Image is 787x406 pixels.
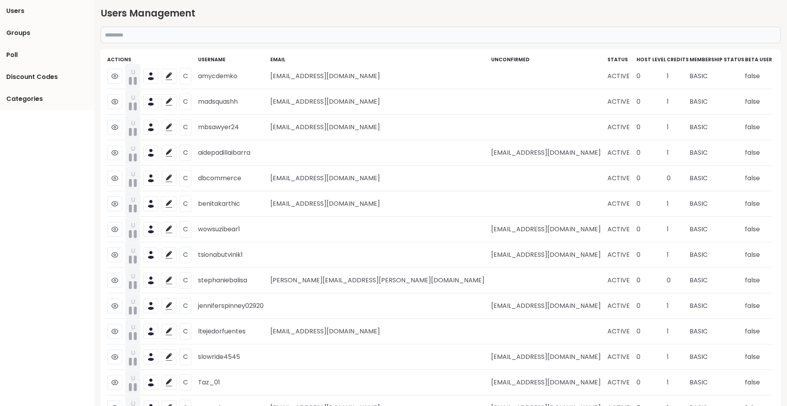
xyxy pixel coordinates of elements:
[180,323,191,340] button: C
[636,344,666,370] td: 0
[607,64,636,89] td: ACTIVE
[180,272,191,289] button: C
[180,298,191,314] button: C
[689,89,745,115] td: BASIC
[666,268,689,293] td: 0
[689,370,745,395] td: BASIC
[607,293,636,319] td: ACTIVE
[666,115,689,140] td: 1
[666,89,689,115] td: 1
[745,166,772,191] td: false
[180,144,191,161] button: C
[491,140,607,166] td: [EMAIL_ADDRESS][DOMAIN_NAME]
[666,140,689,166] td: 1
[491,217,607,242] td: [EMAIL_ADDRESS][DOMAIN_NAME]
[125,345,140,369] button: U
[180,349,191,365] button: C
[745,89,772,115] td: false
[125,141,140,165] button: U
[198,115,270,140] td: mbsawyer24
[491,344,607,370] td: [EMAIL_ADDRESS][DOMAIN_NAME]
[607,370,636,395] td: ACTIVE
[270,319,491,344] td: [EMAIL_ADDRESS][DOMAIN_NAME]
[666,293,689,319] td: 1
[745,293,772,319] td: false
[125,166,140,190] button: U
[180,374,191,391] button: C
[6,94,43,104] span: Categories
[198,268,270,293] td: stephaniebalisa
[198,56,270,64] th: Username
[636,115,666,140] td: 0
[607,115,636,140] td: ACTIVE
[270,166,491,191] td: [EMAIL_ADDRESS][DOMAIN_NAME]
[6,28,30,38] span: Groups
[180,247,191,263] button: C
[689,191,745,217] td: BASIC
[745,370,772,395] td: false
[180,221,191,238] button: C
[689,217,745,242] td: BASIC
[636,319,666,344] td: 0
[180,93,191,110] button: C
[636,242,666,268] td: 0
[491,370,607,395] td: [EMAIL_ADDRESS][DOMAIN_NAME]
[125,115,140,139] button: U
[198,217,270,242] td: wowsuzibear1
[636,140,666,166] td: 0
[6,50,18,60] span: Poll
[636,293,666,319] td: 0
[689,64,745,89] td: BASIC
[666,217,689,242] td: 1
[125,294,140,318] button: U
[666,166,689,191] td: 0
[491,56,607,64] th: Unconfirmed
[270,64,491,89] td: [EMAIL_ADDRESS][DOMAIN_NAME]
[689,140,745,166] td: BASIC
[180,68,191,84] button: C
[745,242,772,268] td: false
[270,115,491,140] td: [EMAIL_ADDRESS][DOMAIN_NAME]
[270,268,491,293] td: [PERSON_NAME][EMAIL_ADDRESS][PERSON_NAME][DOMAIN_NAME]
[125,268,140,293] button: U
[666,64,689,89] td: 1
[666,319,689,344] td: 1
[607,56,636,64] th: Status
[689,242,745,268] td: BASIC
[270,89,491,115] td: [EMAIL_ADDRESS][DOMAIN_NAME]
[180,119,191,135] button: C
[689,56,745,64] th: Membership Status
[198,140,270,166] td: aidepadillaibarra
[636,268,666,293] td: 0
[745,56,772,64] th: Beta User
[6,72,58,82] span: Discount Codes
[125,192,140,216] button: U
[607,268,636,293] td: ACTIVE
[636,89,666,115] td: 0
[607,242,636,268] td: ACTIVE
[745,217,772,242] td: false
[666,344,689,370] td: 1
[689,344,745,370] td: BASIC
[198,166,270,191] td: dbcommerce
[198,319,270,344] td: ltejedorfuentes
[198,242,270,268] td: tsionabutvinik1
[180,196,191,212] button: C
[689,115,745,140] td: BASIC
[607,191,636,217] td: ACTIVE
[198,191,270,217] td: benitakarthic
[125,370,140,395] button: U
[745,140,772,166] td: false
[745,268,772,293] td: false
[270,191,491,217] td: [EMAIL_ADDRESS][DOMAIN_NAME]
[125,319,140,344] button: U
[198,370,270,395] td: Taz_01
[198,293,270,319] td: jenniferspinney02920
[607,140,636,166] td: ACTIVE
[745,64,772,89] td: false
[745,319,772,344] td: false
[607,217,636,242] td: ACTIVE
[636,56,666,64] th: Host Level
[107,56,198,64] th: Actions
[666,56,689,64] th: credits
